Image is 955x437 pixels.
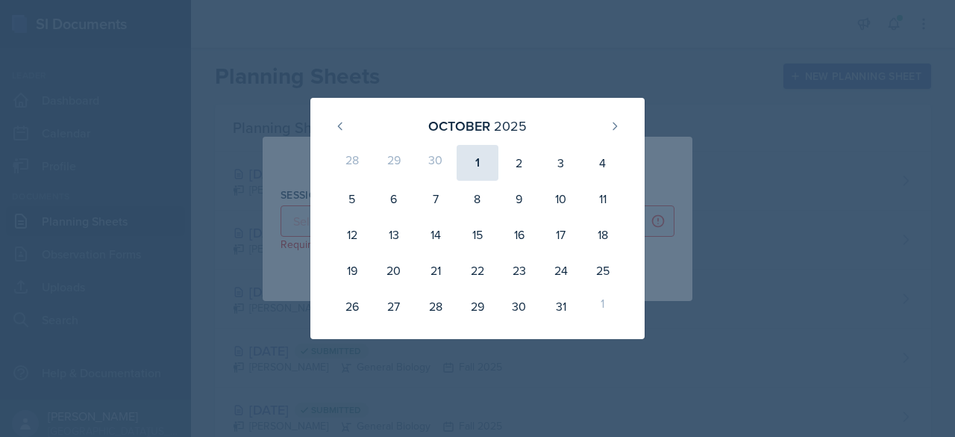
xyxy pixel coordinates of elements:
[373,288,415,324] div: 27
[582,252,624,288] div: 25
[582,288,624,324] div: 1
[331,181,373,217] div: 5
[498,217,540,252] div: 16
[457,181,498,217] div: 8
[540,181,582,217] div: 10
[373,217,415,252] div: 13
[457,252,498,288] div: 22
[373,181,415,217] div: 6
[428,116,490,136] div: October
[373,252,415,288] div: 20
[582,145,624,181] div: 4
[540,252,582,288] div: 24
[331,252,373,288] div: 19
[498,181,540,217] div: 9
[457,217,498,252] div: 15
[331,145,373,181] div: 28
[498,288,540,324] div: 30
[415,181,457,217] div: 7
[494,116,527,136] div: 2025
[582,181,624,217] div: 11
[415,145,457,181] div: 30
[415,217,457,252] div: 14
[582,217,624,252] div: 18
[498,252,540,288] div: 23
[540,288,582,324] div: 31
[457,145,498,181] div: 1
[457,288,498,324] div: 29
[498,145,540,181] div: 2
[415,252,457,288] div: 21
[415,288,457,324] div: 28
[331,288,373,324] div: 26
[540,217,582,252] div: 17
[331,217,373,252] div: 12
[373,145,415,181] div: 29
[540,145,582,181] div: 3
